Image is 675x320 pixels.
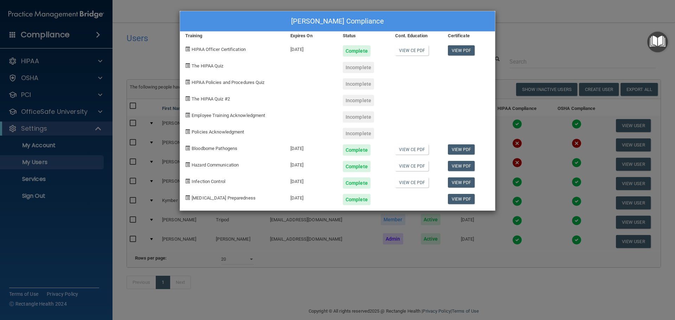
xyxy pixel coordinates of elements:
[285,172,337,189] div: [DATE]
[448,194,475,204] a: View PDF
[448,45,475,55] a: View PDF
[192,63,223,68] span: The HIPAA Quiz
[285,40,337,57] div: [DATE]
[285,156,337,172] div: [DATE]
[395,177,429,188] a: View CE PDF
[192,96,230,102] span: The HIPAA Quiz #2
[390,32,442,40] div: Cont. Education
[180,32,285,40] div: Training
[192,179,225,184] span: Infection Control
[647,32,668,52] button: Open Resource Center
[343,161,371,172] div: Complete
[395,144,429,155] a: View CE PDF
[192,113,265,118] span: Employee Training Acknowledgment
[343,95,374,106] div: Incomplete
[343,62,374,73] div: Incomplete
[395,161,429,171] a: View CE PDF
[192,47,246,52] span: HIPAA Officer Certification
[448,144,475,155] a: View PDF
[192,146,237,151] span: Bloodborne Pathogens
[343,78,374,90] div: Incomplete
[192,162,239,168] span: Hazard Communication
[343,111,374,123] div: Incomplete
[343,194,371,205] div: Complete
[343,144,371,156] div: Complete
[285,189,337,205] div: [DATE]
[192,195,256,201] span: [MEDICAL_DATA] Preparedness
[285,139,337,156] div: [DATE]
[395,45,429,55] a: View CE PDF
[443,32,495,40] div: Certificate
[285,32,337,40] div: Expires On
[192,80,264,85] span: HIPAA Policies and Procedures Quiz
[343,177,371,189] div: Complete
[180,11,495,32] div: [PERSON_NAME] Compliance
[448,177,475,188] a: View PDF
[343,45,371,57] div: Complete
[192,129,244,135] span: Policies Acknowledgment
[337,32,390,40] div: Status
[343,128,374,139] div: Incomplete
[448,161,475,171] a: View PDF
